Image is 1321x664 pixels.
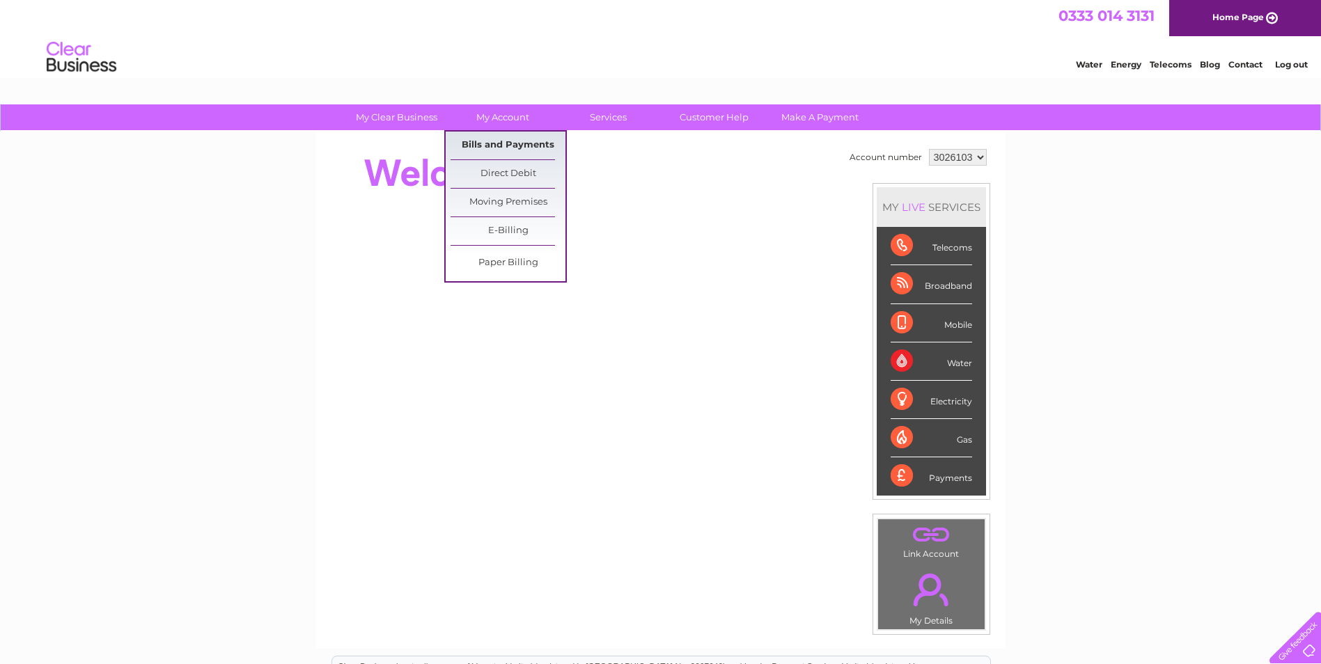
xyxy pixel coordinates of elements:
[332,8,990,68] div: Clear Business is a trading name of Verastar Limited (registered in [GEOGRAPHIC_DATA] No. 3667643...
[877,187,986,227] div: MY SERVICES
[763,104,877,130] a: Make A Payment
[891,227,972,265] div: Telecoms
[891,304,972,342] div: Mobile
[1200,59,1220,70] a: Blog
[451,132,565,159] a: Bills and Payments
[445,104,560,130] a: My Account
[451,217,565,245] a: E-Billing
[1076,59,1102,70] a: Water
[891,265,972,303] div: Broadband
[882,523,981,547] a: .
[846,145,925,169] td: Account number
[1058,7,1155,24] a: 0333 014 3131
[657,104,772,130] a: Customer Help
[877,562,985,630] td: My Details
[1150,59,1191,70] a: Telecoms
[891,342,972,381] div: Water
[1111,59,1141,70] a: Energy
[891,457,972,495] div: Payments
[46,36,117,79] img: logo.png
[877,519,985,562] td: Link Account
[1275,59,1308,70] a: Log out
[891,419,972,457] div: Gas
[899,200,928,214] div: LIVE
[891,381,972,419] div: Electricity
[451,249,565,277] a: Paper Billing
[451,160,565,188] a: Direct Debit
[339,104,454,130] a: My Clear Business
[551,104,666,130] a: Services
[451,189,565,216] a: Moving Premises
[882,565,981,614] a: .
[1228,59,1263,70] a: Contact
